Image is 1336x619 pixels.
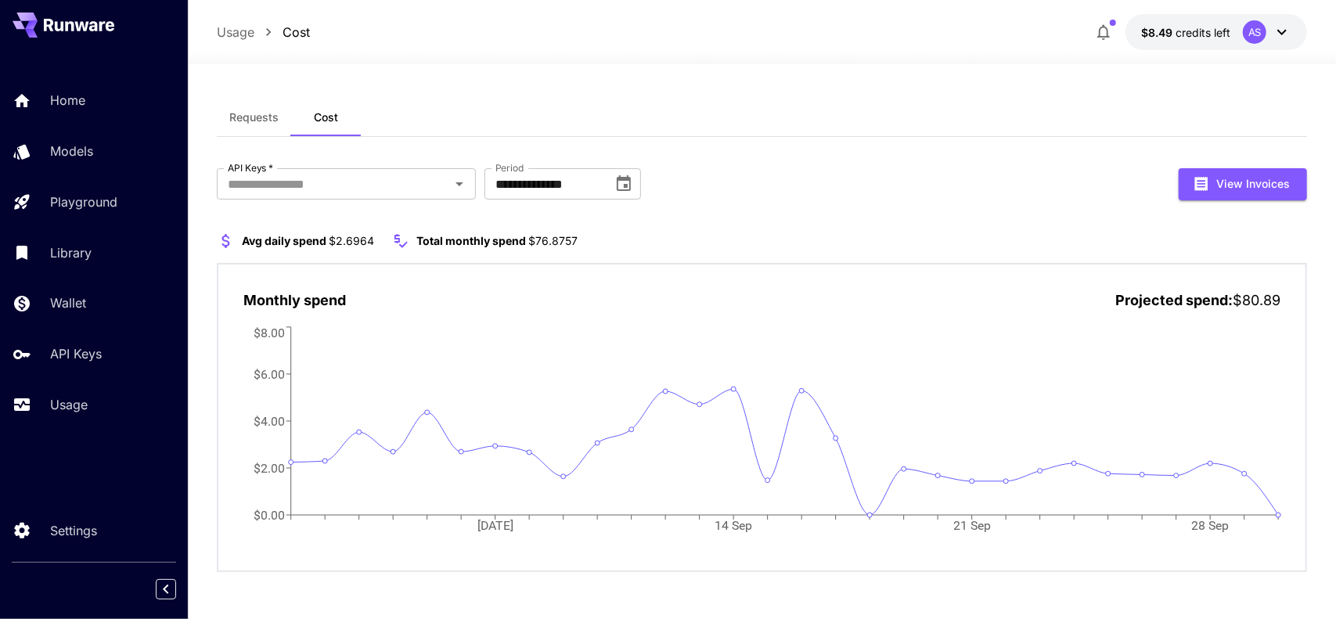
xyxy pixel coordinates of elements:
[254,366,285,381] tspan: $6.00
[495,161,524,175] label: Period
[1179,168,1307,200] button: View Invoices
[528,234,578,247] span: $76.8757
[217,23,254,41] a: Usage
[228,161,273,175] label: API Keys
[608,168,639,200] button: Choose date, selected date is Sep 1, 2025
[448,173,470,195] button: Open
[329,234,374,247] span: $2.6964
[254,461,285,476] tspan: $2.00
[217,23,310,41] nav: breadcrumb
[1233,292,1280,308] span: $80.89
[314,110,338,124] span: Cost
[243,290,346,311] p: Monthly spend
[254,413,285,428] tspan: $4.00
[954,518,992,533] tspan: 21 Sep
[242,234,326,247] span: Avg daily spend
[1125,14,1307,50] button: $8.49491AS
[1193,518,1230,533] tspan: 28 Sep
[156,579,176,599] button: Collapse sidebar
[50,344,102,363] p: API Keys
[1115,292,1233,308] span: Projected spend:
[50,395,88,414] p: Usage
[50,521,97,540] p: Settings
[283,23,310,41] a: Cost
[254,508,285,523] tspan: $0.00
[167,575,188,603] div: Collapse sidebar
[50,91,85,110] p: Home
[229,110,279,124] span: Requests
[50,142,93,160] p: Models
[1141,24,1230,41] div: $8.49491
[50,193,117,211] p: Playground
[416,234,526,247] span: Total monthly spend
[254,325,285,340] tspan: $8.00
[1179,175,1307,190] a: View Invoices
[1176,26,1230,39] span: credits left
[50,243,92,262] p: Library
[715,518,753,533] tspan: 14 Sep
[1141,26,1176,39] span: $8.49
[50,293,86,312] p: Wallet
[1243,20,1266,44] div: AS
[477,518,513,533] tspan: [DATE]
